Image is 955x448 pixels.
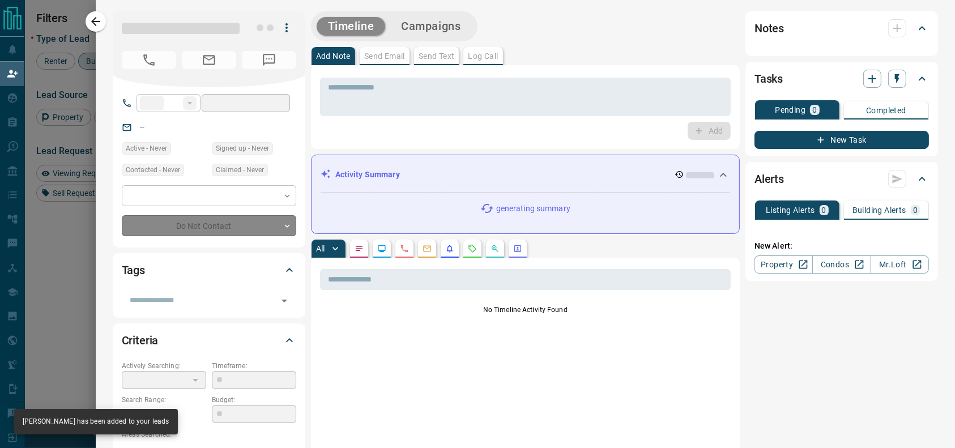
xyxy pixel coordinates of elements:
[212,395,296,405] p: Budget:
[122,51,176,69] span: No Number
[216,164,264,176] span: Claimed - Never
[913,206,918,214] p: 0
[316,52,351,60] p: Add Note
[355,244,364,253] svg: Notes
[320,305,731,315] p: No Timeline Activity Found
[212,361,296,371] p: Timeframe:
[390,17,472,36] button: Campaigns
[812,255,871,274] a: Condos
[754,170,784,188] h2: Alerts
[122,395,206,405] p: Search Range:
[122,429,296,440] p: Areas Searched:
[822,206,826,214] p: 0
[140,122,144,131] a: --
[754,70,783,88] h2: Tasks
[122,327,296,354] div: Criteria
[754,19,784,37] h2: Notes
[852,206,906,214] p: Building Alerts
[122,361,206,371] p: Actively Searching:
[491,244,500,253] svg: Opportunities
[335,169,400,181] p: Activity Summary
[812,106,817,114] p: 0
[400,244,409,253] svg: Calls
[766,206,815,214] p: Listing Alerts
[23,412,169,431] div: [PERSON_NAME] has been added to your leads
[496,203,570,215] p: generating summary
[122,331,159,349] h2: Criteria
[754,15,929,42] div: Notes
[122,257,296,284] div: Tags
[445,244,454,253] svg: Listing Alerts
[377,244,386,253] svg: Lead Browsing Activity
[513,244,522,253] svg: Agent Actions
[316,245,325,253] p: All
[468,244,477,253] svg: Requests
[754,240,929,252] p: New Alert:
[126,164,180,176] span: Contacted - Never
[122,215,296,236] div: Do Not Contact
[122,405,206,424] p: -- - --
[871,255,929,274] a: Mr.Loft
[126,143,167,154] span: Active - Never
[182,51,236,69] span: No Email
[754,65,929,92] div: Tasks
[276,293,292,309] button: Open
[754,131,929,149] button: New Task
[242,51,296,69] span: No Number
[423,244,432,253] svg: Emails
[775,106,805,114] p: Pending
[866,106,906,114] p: Completed
[122,261,145,279] h2: Tags
[754,165,929,193] div: Alerts
[317,17,386,36] button: Timeline
[754,255,813,274] a: Property
[216,143,269,154] span: Signed up - Never
[321,164,730,185] div: Activity Summary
